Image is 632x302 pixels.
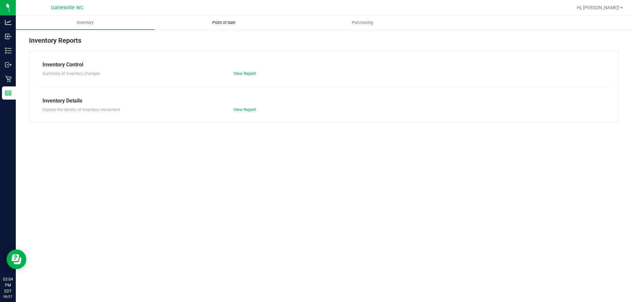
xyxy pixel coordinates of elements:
div: Inventory Details [42,97,605,105]
iframe: Resource center [7,249,26,269]
a: Inventory [16,16,154,30]
inline-svg: Analytics [5,19,12,26]
inline-svg: Inventory [5,47,12,54]
div: Inventory Control [42,61,605,69]
div: Inventory Reports [29,35,619,51]
a: View Report [233,107,256,112]
span: Hi, [PERSON_NAME]! [577,5,619,10]
a: View Report [233,71,256,76]
inline-svg: Outbound [5,61,12,68]
span: Purchasing [343,20,382,26]
inline-svg: Reports [5,90,12,96]
inline-svg: Inbound [5,33,12,40]
span: Explore the details of inventory movement [42,107,120,112]
span: Gainesville WC [51,5,83,11]
p: 03:04 PM EDT [3,276,13,294]
a: Purchasing [293,16,432,30]
span: Inventory [68,20,102,26]
inline-svg: Retail [5,76,12,82]
p: 08/27 [3,294,13,299]
a: Point of Sale [154,16,293,30]
span: Point of Sale [203,20,244,26]
span: Summary of inventory changes [42,71,100,76]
